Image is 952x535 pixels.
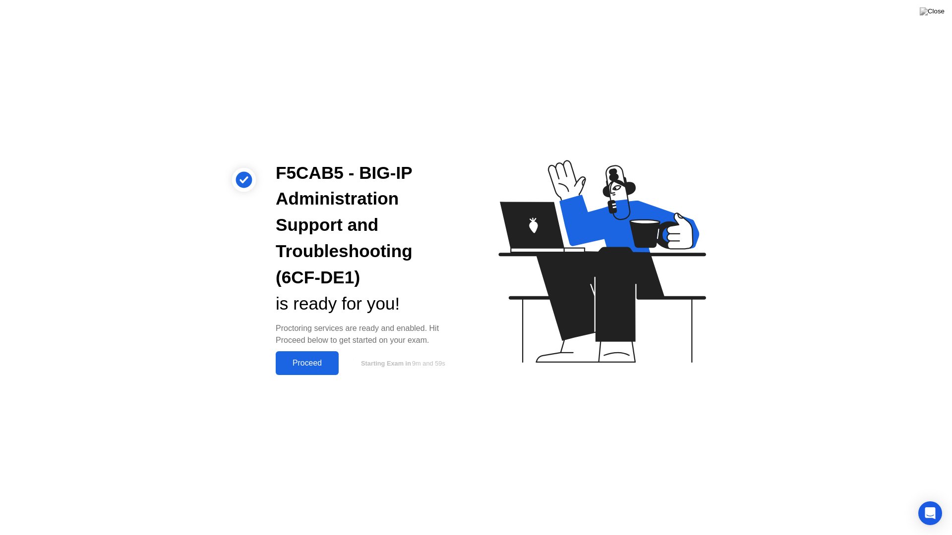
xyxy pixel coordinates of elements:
[412,360,445,367] span: 9m and 59s
[920,7,945,15] img: Close
[918,501,942,525] div: Open Intercom Messenger
[276,322,460,346] div: Proctoring services are ready and enabled. Hit Proceed below to get started on your exam.
[276,351,339,375] button: Proceed
[344,354,460,373] button: Starting Exam in9m and 59s
[279,359,336,368] div: Proceed
[276,291,460,317] div: is ready for you!
[276,160,460,291] div: F5CAB5 - BIG-IP Administration Support and Troubleshooting (6CF-DE1)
